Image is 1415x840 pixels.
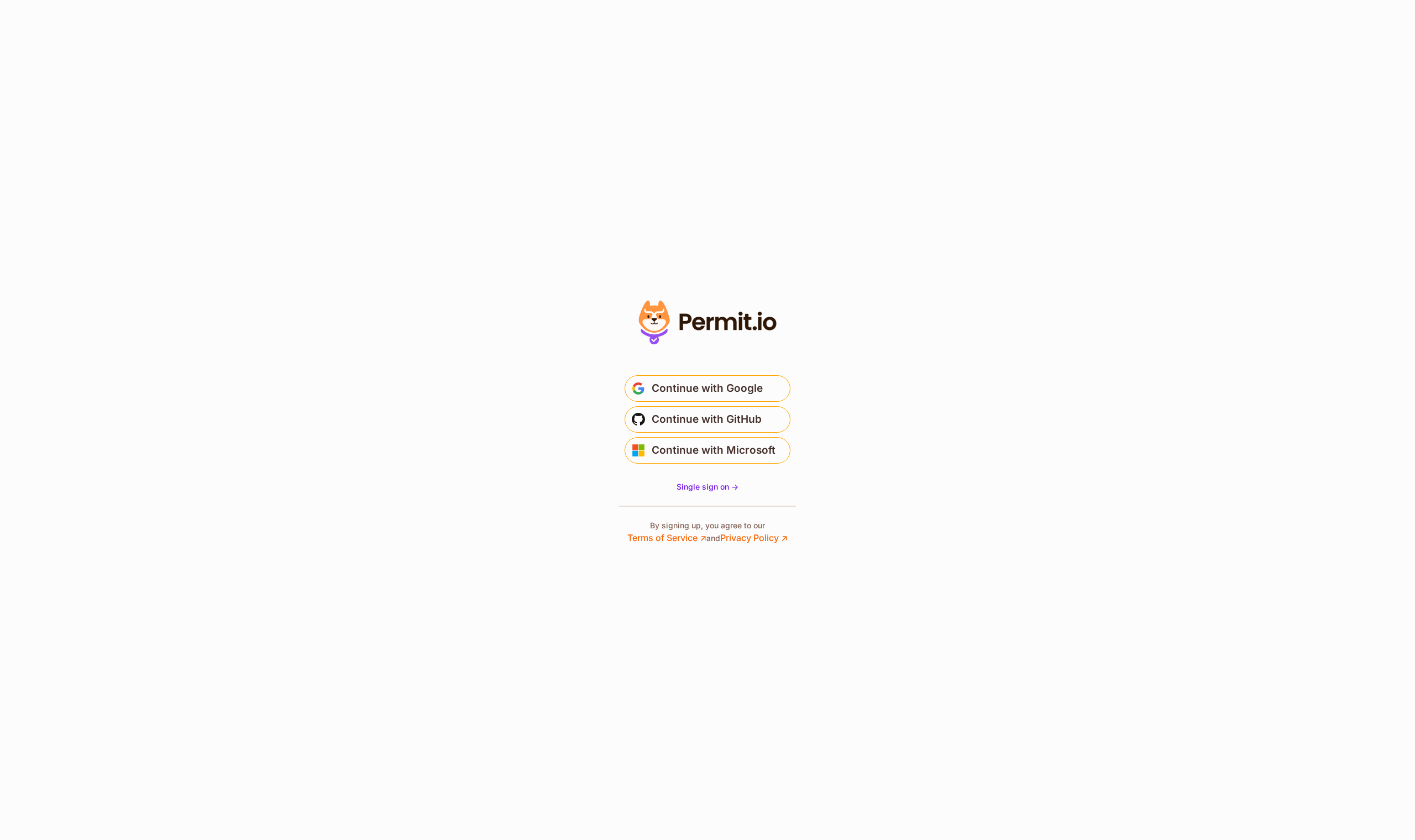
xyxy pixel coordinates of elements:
a: Privacy Policy ↗ [720,532,788,543]
span: Single sign on -> [677,482,738,491]
button: Continue with Google [625,375,790,402]
p: By signing up, you agree to our and [627,520,788,544]
a: Single sign on -> [677,481,738,492]
span: Continue with GitHub [652,411,762,428]
span: Continue with Google [652,380,763,397]
button: Continue with GitHub [625,406,790,433]
button: Continue with Microsoft [625,437,790,464]
a: Terms of Service ↗ [627,532,706,543]
span: Continue with Microsoft [652,442,775,459]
